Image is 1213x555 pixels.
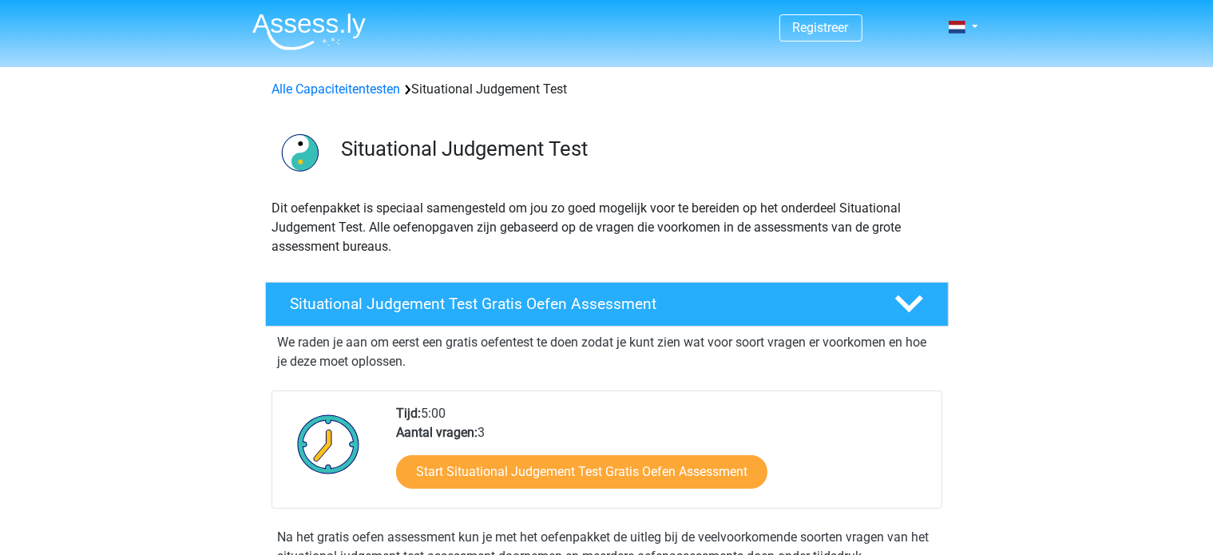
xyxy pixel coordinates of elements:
[291,295,869,313] h4: Situational Judgement Test Gratis Oefen Assessment
[266,118,334,186] img: situational judgement test
[396,425,478,440] b: Aantal vragen:
[793,20,849,35] a: Registreer
[272,81,401,97] a: Alle Capaciteitentesten
[272,199,941,256] p: Dit oefenpakket is speciaal samengesteld om jou zo goed mogelijk voor te bereiden op het onderdee...
[288,404,369,484] img: Klok
[259,282,955,327] a: Situational Judgement Test Gratis Oefen Assessment
[341,137,936,161] h3: Situational Judgement Test
[278,333,936,371] p: We raden je aan om eerst een gratis oefentest te doen zodat je kunt zien wat voor soort vragen er...
[266,80,948,99] div: Situational Judgement Test
[396,406,421,421] b: Tijd:
[252,13,366,50] img: Assessly
[396,455,767,489] a: Start Situational Judgement Test Gratis Oefen Assessment
[384,404,941,508] div: 5:00 3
